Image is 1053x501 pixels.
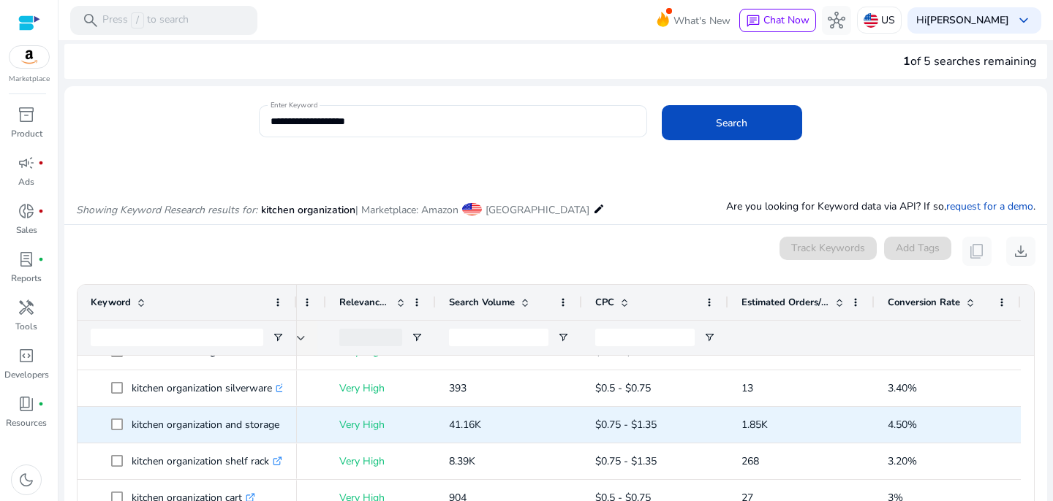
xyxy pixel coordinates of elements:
span: $0.75 - $1.35 [595,454,657,468]
img: amazon.svg [10,46,49,68]
span: hub [828,12,845,29]
p: Product [11,127,42,140]
span: Search [716,115,747,131]
span: download [1012,242,1030,260]
span: keyboard_arrow_down [1015,12,1033,29]
p: US [881,7,895,33]
p: kitchen organization shelf rack [132,446,282,476]
span: / [131,12,144,28]
button: download [1006,237,1035,266]
span: code_blocks [18,347,35,364]
span: lab_profile [18,250,35,268]
span: dark_mode [18,471,35,489]
p: Tools [15,320,37,333]
b: [PERSON_NAME] [926,13,1009,27]
span: Keyword [91,296,131,309]
span: 41.16K [449,418,481,432]
span: Chat Now [763,13,809,27]
mat-icon: edit [593,200,605,218]
span: CPC [595,296,614,309]
button: Open Filter Menu [272,332,284,343]
div: of 5 searches remaining [903,53,1036,70]
p: Very High [339,373,423,403]
span: book_4 [18,395,35,413]
span: 268 [741,454,759,468]
span: $0.75 - $1.35 [595,418,657,432]
span: [GEOGRAPHIC_DATA] [486,203,589,217]
p: Developers [4,368,49,381]
span: Estimated Orders/Month [741,296,829,309]
mat-label: Enter Keyword [271,100,317,110]
p: Reports [11,272,42,285]
button: Open Filter Menu [557,332,569,343]
span: 393 [449,381,467,395]
span: fiber_manual_record [38,256,44,262]
button: hub [822,6,851,35]
p: Hi [916,15,1009,26]
span: Search Volume [449,296,515,309]
p: kitchen organization silverware [132,373,285,403]
button: Open Filter Menu [703,332,715,343]
span: Conversion Rate [888,296,960,309]
span: 3.20% [888,454,917,468]
span: campaign [18,154,35,172]
span: 155 [449,345,467,359]
img: us.svg [864,13,878,28]
span: search [82,12,99,29]
span: Relevance Score [339,296,390,309]
span: 1 [903,53,910,69]
span: fiber_manual_record [38,401,44,407]
button: Open Filter Menu [411,332,423,343]
p: Press to search [102,12,189,28]
span: fiber_manual_record [38,208,44,214]
p: kitchen organization and storage [132,410,292,440]
span: donut_small [18,202,35,220]
p: Sales [16,223,37,237]
span: 13 [741,381,753,395]
button: chatChat Now [739,9,816,32]
span: $0.5 - $0.75 [595,381,651,395]
input: Search Volume Filter Input [449,329,548,346]
button: Search [662,105,802,140]
i: Showing Keyword Research results for: [76,203,257,217]
span: 4.50% [888,418,917,432]
p: Ads [18,175,34,188]
span: fiber_manual_record [38,160,44,166]
span: handyman [18,299,35,316]
input: CPC Filter Input [595,329,695,346]
span: inventory_2 [18,106,35,123]
p: Very High [339,446,423,476]
span: 3.40% [888,381,917,395]
a: request for a demo [946,199,1033,213]
span: 8.39K [449,454,475,468]
span: chat [746,14,760,28]
p: Marketplace [9,74,50,85]
span: | Marketplace: Amazon [355,203,458,217]
span: 1.85K [741,418,768,432]
p: Resources [6,416,47,429]
p: Very High [339,410,423,440]
input: Keyword Filter Input [91,329,263,346]
p: Are you looking for Keyword data via API? If so, . [726,199,1035,214]
span: What's New [673,8,731,34]
span: kitchen organization [261,203,355,217]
